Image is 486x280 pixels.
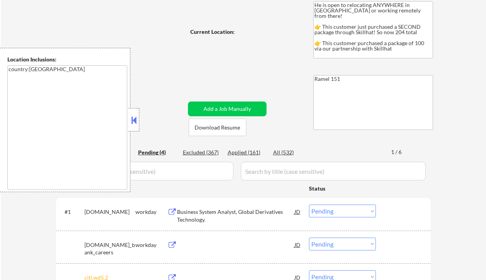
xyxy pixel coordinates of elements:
[138,149,177,156] div: Pending (4)
[135,208,167,216] div: workday
[58,162,233,180] input: Search by company (case sensitive)
[84,208,135,216] div: [DOMAIN_NAME]
[294,205,302,219] div: JD
[183,149,222,156] div: Excluded (367)
[391,148,409,156] div: 1 / 6
[135,241,167,249] div: workday
[84,241,135,256] div: [DOMAIN_NAME]_bank_careers
[65,208,78,216] div: #1
[190,28,235,35] strong: Current Location:
[273,149,312,156] div: All (532)
[241,162,426,180] input: Search by title (case sensitive)
[294,238,302,252] div: JD
[177,208,295,223] div: Business System Analyst, Global Derivatives Technology.
[309,181,376,195] div: Status
[7,56,127,63] div: Location Inclusions:
[228,149,267,156] div: Applied (161)
[189,119,246,136] button: Download Resume
[188,101,267,116] button: Add a Job Manually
